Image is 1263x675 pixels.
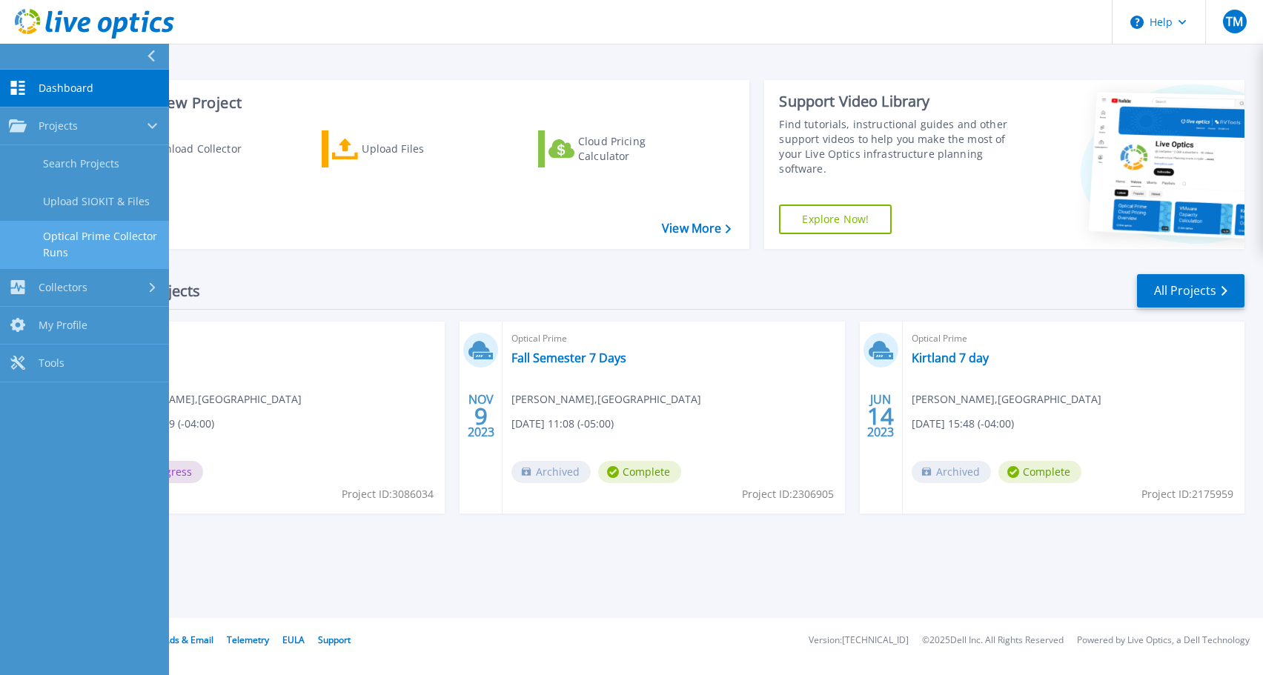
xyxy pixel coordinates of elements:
div: Upload Files [362,134,480,164]
a: View More [662,222,731,236]
span: Collectors [39,281,87,294]
a: Support [318,634,351,646]
h3: Start a New Project [105,95,731,111]
span: [PERSON_NAME] , [GEOGRAPHIC_DATA] [511,391,701,408]
div: Cloud Pricing Calculator [578,134,697,164]
span: Archived [912,461,991,483]
span: [DATE] 15:48 (-04:00) [912,416,1014,432]
a: Upload Files [322,130,487,167]
span: Optical Prime [112,330,436,347]
div: Download Collector [143,134,262,164]
li: Version: [TECHNICAL_ID] [809,636,909,645]
a: Ads & Email [164,634,213,646]
li: © 2025 Dell Inc. All Rights Reserved [922,636,1064,645]
span: Dashboard [39,82,93,95]
span: Projects [39,119,78,133]
span: Complete [998,461,1081,483]
a: Fall Semester 7 Days [511,350,626,365]
span: TM [1226,16,1243,27]
span: [DATE] 11:08 (-05:00) [511,416,614,432]
div: JUN 2023 [866,389,895,443]
div: Find tutorials, instructional guides and other support videos to help you make the most of your L... [779,117,1022,176]
a: Kirtland 7 day [912,350,989,365]
span: [PERSON_NAME] , [GEOGRAPHIC_DATA] [912,391,1101,408]
a: EULA [282,634,305,646]
span: Optical Prime [511,330,835,347]
span: Archived [511,461,591,483]
a: Telemetry [227,634,269,646]
span: Optical Prime [912,330,1236,347]
li: Powered by Live Optics, a Dell Technology [1077,636,1250,645]
span: Project ID: 3086034 [342,486,434,502]
a: Explore Now! [779,205,892,234]
span: 14 [867,410,894,422]
span: Complete [598,461,681,483]
a: All Projects [1137,274,1244,307]
div: NOV 2023 [467,389,495,443]
a: Cloud Pricing Calculator [538,130,703,167]
div: Support Video Library [779,92,1022,111]
span: Tools [39,356,64,370]
a: Download Collector [105,130,271,167]
span: My Profile [39,319,87,332]
span: Project ID: 2175959 [1141,486,1233,502]
span: [PERSON_NAME] , [GEOGRAPHIC_DATA] [112,391,302,408]
span: Project ID: 2306905 [742,486,834,502]
span: 9 [474,410,488,422]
